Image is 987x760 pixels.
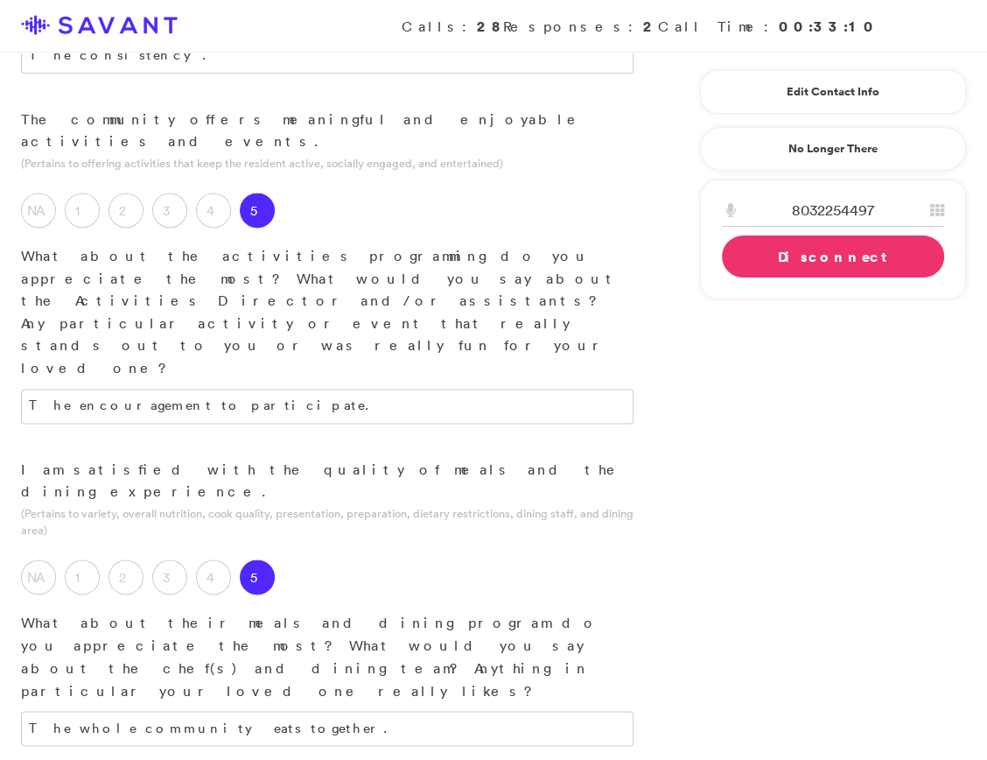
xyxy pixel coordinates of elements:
label: 1 [65,559,100,595]
p: What about their meals and dining program do you appreciate the most? What would you say about th... [21,612,633,701]
label: 3 [152,193,187,228]
p: The community offers meaningful and enjoyable activities and events. [21,109,633,153]
label: NA [21,193,56,228]
label: 1 [65,193,100,228]
p: (Pertains to variety, overall nutrition, cook quality, presentation, preparation, dietary restric... [21,505,633,538]
strong: 00:33:10 [779,17,878,36]
label: 2 [108,559,143,595]
p: (Pertains to offering activities that keep the resident active, socially engaged, and entertained) [21,155,633,172]
strong: 28 [477,17,503,36]
strong: 2 [643,17,658,36]
a: Disconnect [722,236,944,278]
a: Edit Contact Info [722,78,944,106]
label: 4 [196,559,231,595]
a: No Longer There [700,127,966,171]
p: What about the activities programming do you appreciate the most? What would you say about the Ac... [21,245,633,380]
label: 5 [240,559,275,595]
label: 4 [196,193,231,228]
label: 2 [108,193,143,228]
p: I am satisfied with the quality of meals and the dining experience. [21,459,633,503]
label: 3 [152,559,187,595]
label: 5 [240,193,275,228]
label: NA [21,559,56,595]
